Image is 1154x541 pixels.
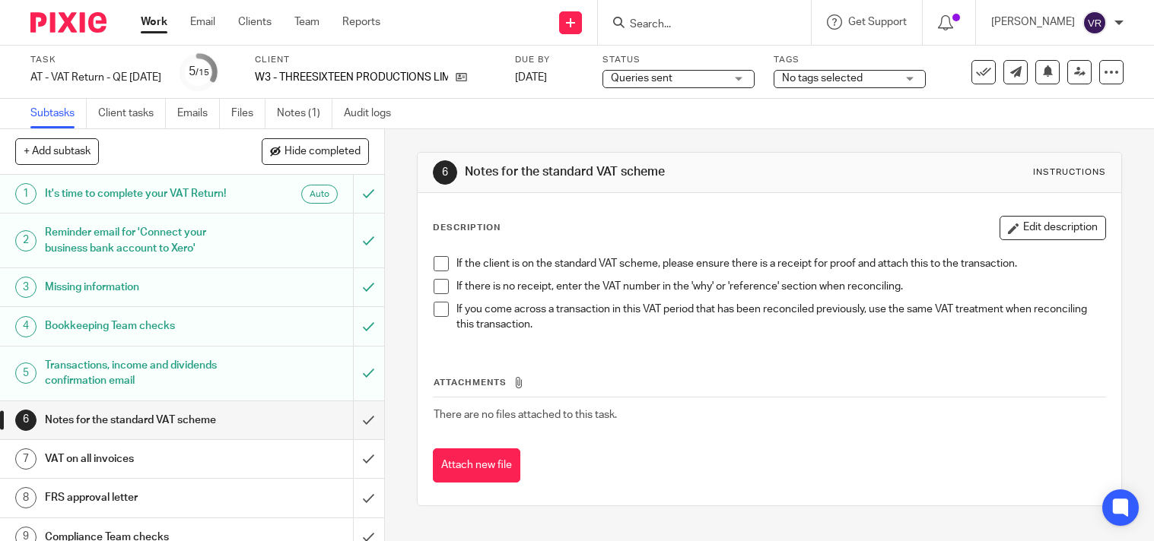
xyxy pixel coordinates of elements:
[782,73,863,84] span: No tags selected
[434,410,617,420] span: There are no files attached to this task.
[433,160,457,185] div: 6
[465,164,802,180] h1: Notes for the standard VAT scheme
[45,182,240,205] h1: It's time to complete your VAT Return!
[190,14,215,30] a: Email
[15,277,37,298] div: 3
[301,185,338,204] div: Auto
[991,14,1075,30] p: [PERSON_NAME]
[177,99,220,128] a: Emails
[277,99,332,128] a: Notes (1)
[456,302,1105,333] p: If you come across a transaction in this VAT period that has been reconciled previously, use the ...
[30,54,161,66] label: Task
[255,70,448,85] p: W3 - THREESIXTEEN PRODUCTIONS LIMITED*
[602,54,755,66] label: Status
[285,146,361,158] span: Hide completed
[456,279,1105,294] p: If there is no receipt, enter the VAT number in the 'why' or 'reference' section when reconciling.
[515,72,547,83] span: [DATE]
[30,99,87,128] a: Subtasks
[15,362,37,384] div: 5
[628,18,765,32] input: Search
[231,99,265,128] a: Files
[141,14,167,30] a: Work
[45,354,240,393] h1: Transactions, income and dividends confirmation email
[342,14,380,30] a: Reports
[15,316,37,337] div: 4
[30,12,106,33] img: Pixie
[434,378,507,387] span: Attachments
[1000,216,1106,240] button: Edit description
[45,315,240,337] h1: Bookkeeping Team checks
[238,14,272,30] a: Clients
[456,256,1105,271] p: If the client is on the standard VAT scheme, please ensure there is a receipt for proof and attac...
[848,17,907,27] span: Get Support
[15,183,37,204] div: 1
[98,99,166,128] a: Client tasks
[433,222,501,234] p: Description
[255,54,496,66] label: Client
[15,410,37,431] div: 6
[45,486,240,509] h1: FRS approval letter
[45,276,240,299] h1: Missing information
[45,221,240,260] h1: Reminder email for 'Connect your business bank account to Xero'
[294,14,319,30] a: Team
[45,448,240,470] h1: VAT on all invoices
[344,99,402,128] a: Audit logs
[1082,11,1107,35] img: svg%3E
[30,70,161,85] div: AT - VAT Return - QE [DATE]
[15,448,37,470] div: 7
[611,73,672,84] span: Queries sent
[45,409,240,432] h1: Notes for the standard VAT scheme
[189,63,209,81] div: 5
[262,138,369,164] button: Hide completed
[515,54,583,66] label: Due by
[15,487,37,508] div: 8
[15,230,37,252] div: 2
[433,448,520,482] button: Attach new file
[196,68,209,77] small: /15
[1033,166,1106,179] div: Instructions
[15,138,99,164] button: + Add subtask
[30,70,161,85] div: AT - VAT Return - QE 31-07-2025
[774,54,926,66] label: Tags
